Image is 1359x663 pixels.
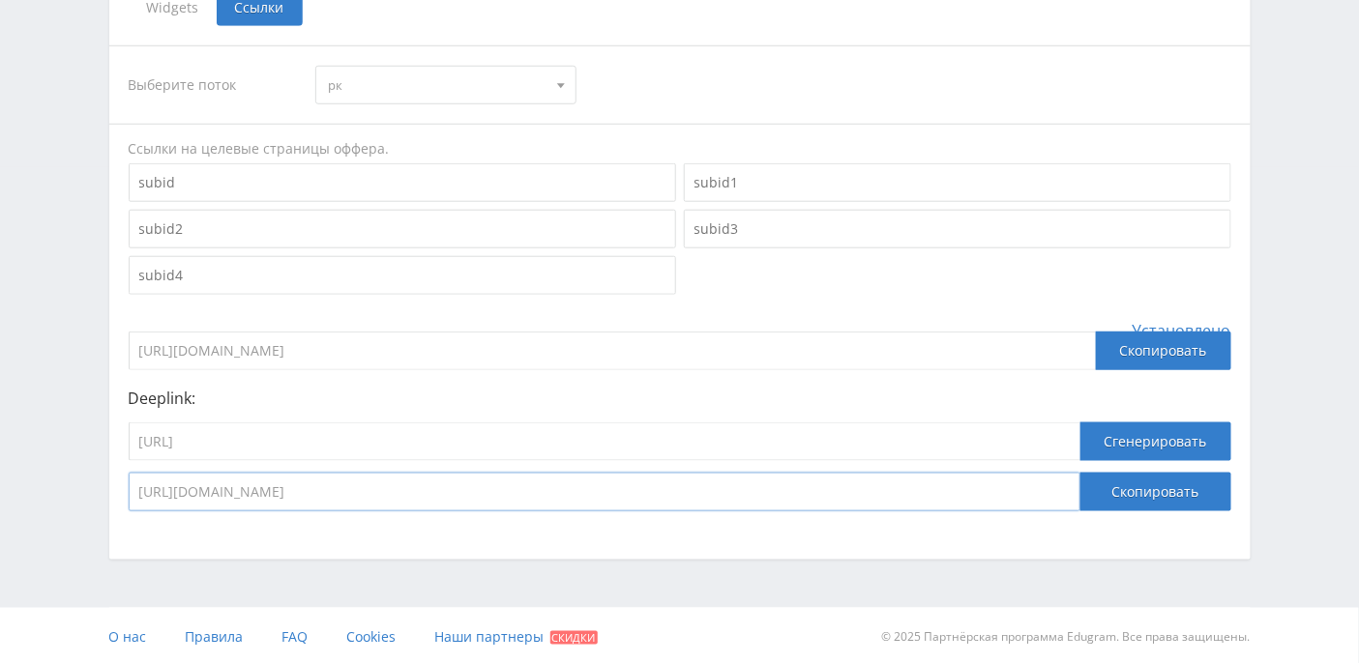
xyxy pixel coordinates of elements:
[347,627,397,646] span: Cookies
[282,627,309,646] span: FAQ
[129,389,1231,407] p: Deeplink:
[129,163,676,202] input: subid
[186,627,244,646] span: Правила
[435,627,545,646] span: Наши партнеры
[109,627,147,646] span: О нас
[1080,473,1231,511] button: Скопировать
[328,67,547,103] span: рк
[129,256,676,295] input: subid4
[1133,322,1231,339] span: Установлено
[129,66,297,104] div: Выберите поток
[1096,331,1231,370] div: Скопировать
[684,210,1231,248] input: subid3
[1080,422,1231,461] button: Сгенерировать
[129,139,1231,159] div: Ссылки на целевые страницы оффера.
[550,631,598,645] span: Скидки
[684,163,1231,202] input: subid1
[129,210,676,248] input: subid2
